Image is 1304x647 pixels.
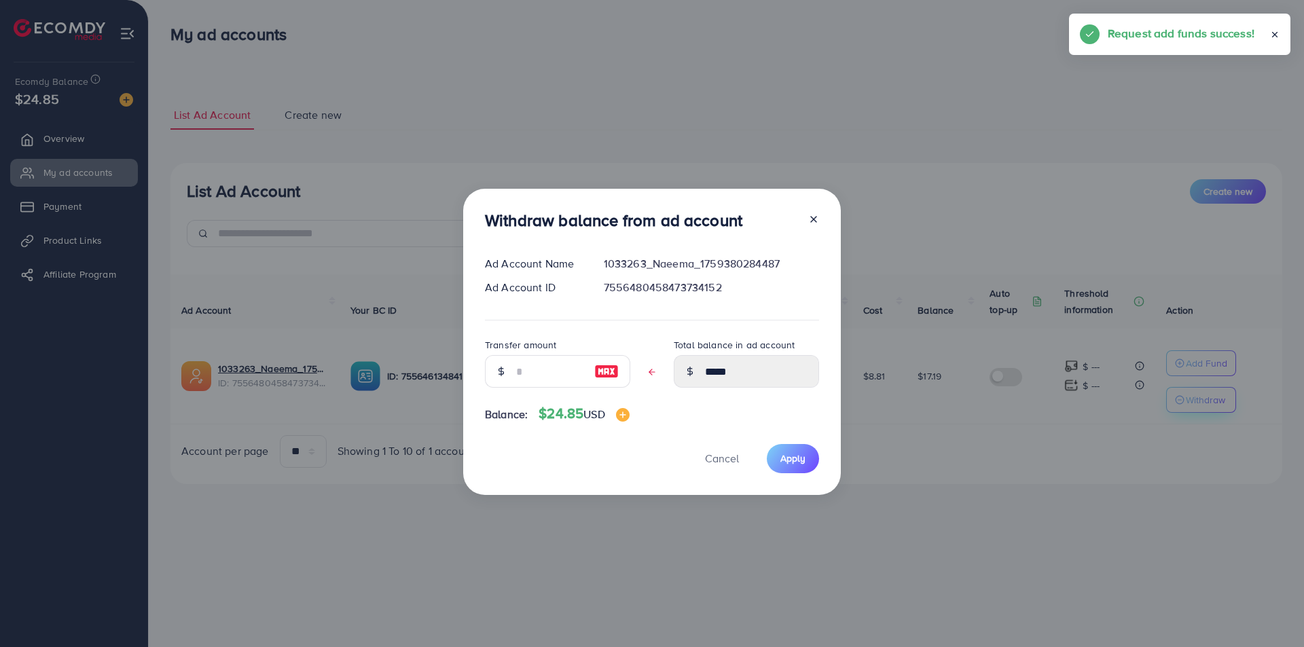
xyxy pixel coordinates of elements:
span: Apply [780,451,805,465]
button: Apply [767,444,819,473]
button: Cancel [688,444,756,473]
label: Total balance in ad account [674,338,795,352]
h4: $24.85 [539,405,629,422]
h5: Request add funds success! [1108,24,1254,42]
span: Balance: [485,407,528,422]
div: 1033263_Naeema_1759380284487 [593,256,830,272]
span: USD [583,407,604,422]
img: image [616,408,630,422]
img: image [594,363,619,380]
label: Transfer amount [485,338,556,352]
span: Cancel [705,451,739,466]
h3: Withdraw balance from ad account [485,210,742,230]
div: 7556480458473734152 [593,280,830,295]
div: Ad Account Name [474,256,593,272]
div: Ad Account ID [474,280,593,295]
iframe: Chat [1246,586,1294,637]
